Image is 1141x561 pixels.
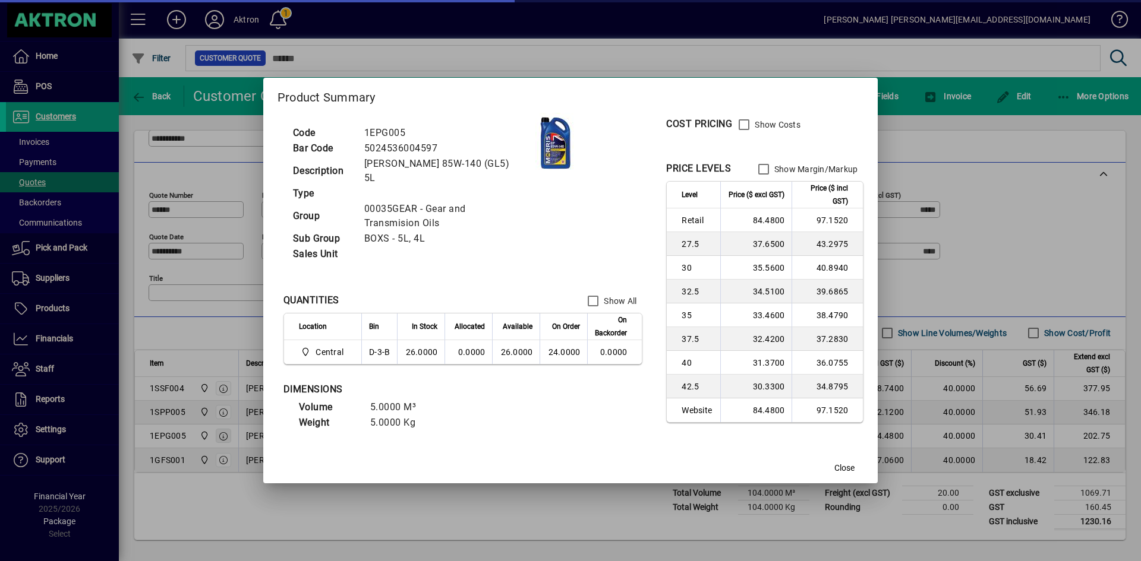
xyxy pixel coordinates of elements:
[552,320,580,333] span: On Order
[263,78,878,112] h2: Product Summary
[299,320,327,333] span: Location
[792,351,863,375] td: 36.0755
[682,333,713,345] span: 37.5
[283,293,339,308] div: QUANTITIES
[792,327,863,351] td: 37.2830
[358,201,535,231] td: 00035GEAR - Gear and Transmision Oils
[287,186,358,201] td: Type
[772,163,858,175] label: Show Margin/Markup
[358,125,535,141] td: 1EPG005
[720,232,792,256] td: 37.6500
[287,201,358,231] td: Group
[316,346,343,358] span: Central
[792,280,863,303] td: 39.6865
[358,156,535,186] td: [PERSON_NAME] 85W-140 (GL5) 5L
[720,398,792,422] td: 84.4800
[287,246,358,262] td: Sales Unit
[682,357,713,369] span: 40
[720,327,792,351] td: 32.4200
[720,351,792,375] td: 31.3700
[358,231,535,246] td: BOXS - 5L, 4L
[792,232,863,256] td: 43.2975
[682,309,713,321] span: 35
[601,295,636,307] label: Show All
[287,231,358,246] td: Sub Group
[397,340,445,364] td: 26.0000
[792,256,863,280] td: 40.8940
[682,238,713,250] span: 27.5
[682,214,713,226] span: Retail
[445,340,492,364] td: 0.0000
[825,457,863,478] button: Close
[720,280,792,303] td: 34.5100
[549,347,581,357] span: 24.0000
[682,262,713,274] span: 30
[299,345,348,359] span: Central
[792,208,863,232] td: 97.1520
[682,188,698,201] span: Level
[364,415,436,430] td: 5.0000 Kg
[792,375,863,398] td: 34.8795
[799,182,848,208] span: Price ($ incl GST)
[369,320,379,333] span: Bin
[666,161,731,176] div: PRICE LEVELS
[682,286,713,297] span: 32.5
[720,208,792,232] td: 84.4800
[492,340,540,364] td: 26.0000
[595,313,627,340] span: On Backorder
[287,156,358,186] td: Description
[720,256,792,280] td: 35.5600
[682,404,713,416] span: Website
[792,303,863,327] td: 38.4790
[293,400,364,415] td: Volume
[293,415,364,430] td: Weight
[503,320,532,333] span: Available
[364,400,436,415] td: 5.0000 M³
[792,398,863,422] td: 97.1520
[682,381,713,392] span: 42.5
[729,188,784,201] span: Price ($ excl GST)
[535,113,575,172] img: contain
[720,375,792,398] td: 30.3300
[752,119,800,131] label: Show Costs
[720,303,792,327] td: 33.4600
[361,340,397,364] td: D-3-B
[666,117,732,131] div: COST PRICING
[455,320,485,333] span: Allocated
[287,125,358,141] td: Code
[587,340,642,364] td: 0.0000
[287,141,358,156] td: Bar Code
[358,141,535,156] td: 5024536004597
[283,382,581,397] div: DIMENSIONS
[834,462,855,474] span: Close
[412,320,437,333] span: In Stock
